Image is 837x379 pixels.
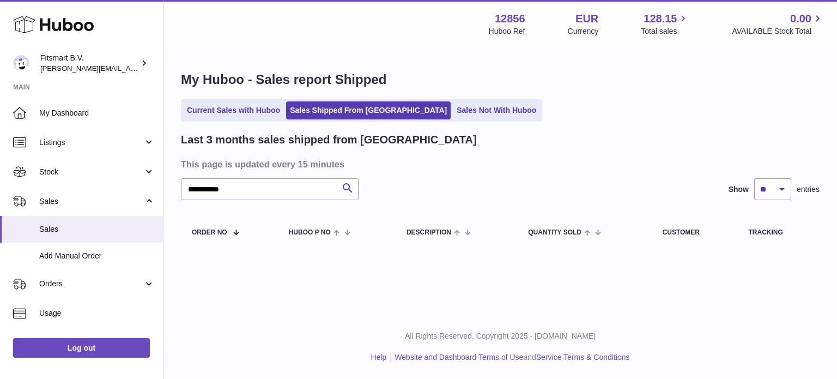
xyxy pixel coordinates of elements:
[407,229,451,236] span: Description
[172,331,828,341] p: All Rights Reserved. Copyright 2025 - [DOMAIN_NAME]
[641,11,689,37] a: 128.15 Total sales
[192,229,227,236] span: Order No
[732,26,824,37] span: AVAILABLE Stock Total
[797,184,820,195] span: entries
[536,353,630,362] a: Service Terms & Conditions
[395,353,523,362] a: Website and Dashboard Terms of Use
[183,101,284,119] a: Current Sales with Huboo
[391,352,629,363] li: and
[732,11,824,37] a: 0.00 AVAILABLE Stock Total
[39,108,155,118] span: My Dashboard
[39,196,143,207] span: Sales
[39,224,155,234] span: Sales
[748,229,809,236] div: Tracking
[181,71,820,88] h1: My Huboo - Sales report Shipped
[13,338,150,358] a: Log out
[39,308,155,318] span: Usage
[39,167,143,177] span: Stock
[40,53,138,74] div: Fitsmart B.V.
[39,251,155,261] span: Add Manual Order
[644,11,677,26] span: 128.15
[663,229,727,236] div: Customer
[286,101,451,119] a: Sales Shipped From [GEOGRAPHIC_DATA]
[39,137,143,148] span: Listings
[13,55,29,71] img: jonathan@leaderoo.com
[495,11,525,26] strong: 12856
[371,353,387,362] a: Help
[641,26,689,37] span: Total sales
[575,11,598,26] strong: EUR
[453,101,540,119] a: Sales Not With Huboo
[568,26,599,37] div: Currency
[39,279,143,289] span: Orders
[790,11,811,26] span: 0.00
[289,229,331,236] span: Huboo P no
[528,229,581,236] span: Quantity Sold
[489,26,525,37] div: Huboo Ref
[181,133,477,147] h2: Last 3 months sales shipped from [GEOGRAPHIC_DATA]
[181,158,817,170] h3: This page is updated every 15 minutes
[40,64,219,73] span: [PERSON_NAME][EMAIL_ADDRESS][DOMAIN_NAME]
[729,184,749,195] label: Show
